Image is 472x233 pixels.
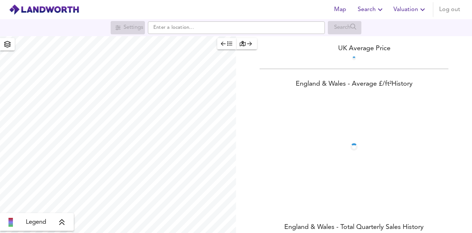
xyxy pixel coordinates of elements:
[328,21,361,34] div: Search for a location first or explore the map
[439,4,460,15] span: Log out
[148,21,325,34] input: Enter a location...
[436,2,463,17] button: Log out
[236,79,472,90] div: England & Wales - Average £/ ft² History
[393,4,427,15] span: Valuation
[331,4,349,15] span: Map
[9,4,79,15] img: logo
[328,2,352,17] button: Map
[236,223,472,233] div: England & Wales - Total Quarterly Sales History
[391,2,430,17] button: Valuation
[26,218,46,227] span: Legend
[355,2,388,17] button: Search
[236,44,472,54] div: UK Average Price
[111,21,145,34] div: Search for a location first or explore the map
[358,4,385,15] span: Search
